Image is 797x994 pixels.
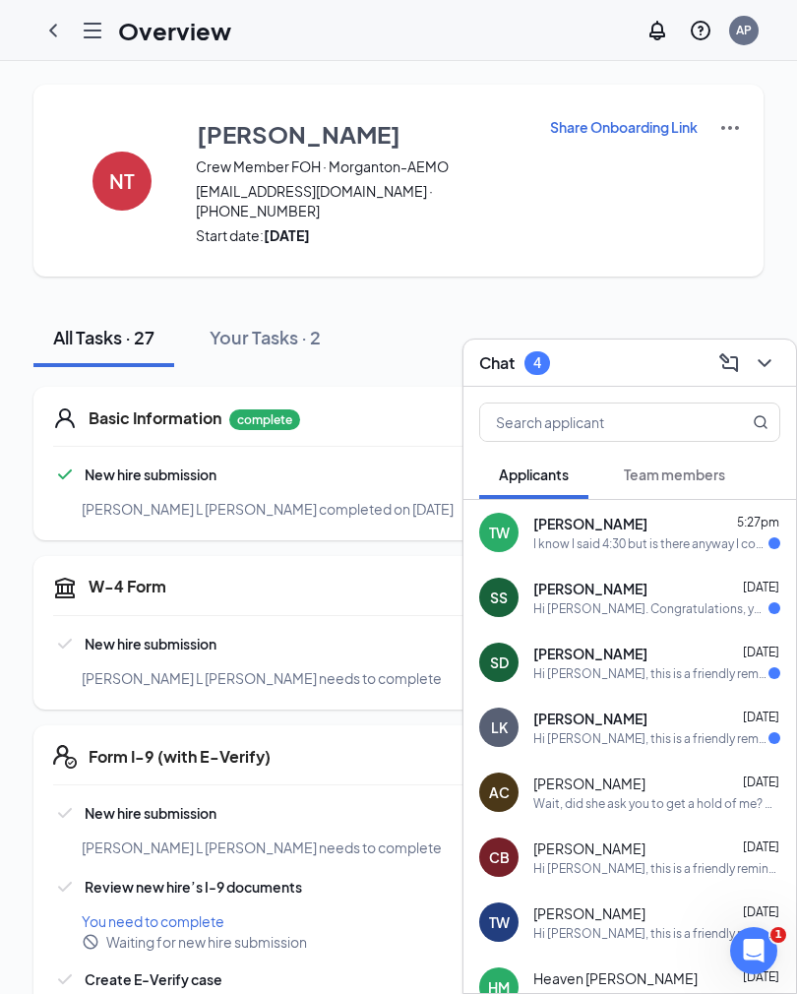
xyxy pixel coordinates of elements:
[533,709,647,728] span: [PERSON_NAME]
[499,466,569,483] span: Applicants
[53,875,77,899] svg: Checkmark
[533,579,647,598] span: [PERSON_NAME]
[53,576,77,599] svg: TaxGovernmentIcon
[737,515,779,529] span: 5:27pm
[85,878,302,896] span: Review new hire’s I-9 documents
[533,535,768,552] div: I know I said 4:30 but is there anyway I could come in at 4:00
[264,226,310,244] strong: [DATE]
[89,407,221,429] h5: Basic Information
[41,19,65,42] svg: ChevronLeft
[89,746,271,768] h5: Form I-9 (with E-Verify)
[533,860,780,877] div: Hi [PERSON_NAME], this is a friendly reminder. Your meeting with [PERSON_NAME] for Crew Member FO...
[82,912,224,930] span: You need to complete
[196,116,524,152] button: [PERSON_NAME]
[743,775,779,789] span: [DATE]
[53,967,77,991] svg: Checkmark
[480,404,713,441] input: Search applicant
[89,576,166,597] h5: W-4 Form
[533,925,780,942] div: Hi [PERSON_NAME], this is a friendly reminder. Your meeting with [PERSON_NAME] for Crew Member FO...
[533,839,645,858] span: [PERSON_NAME]
[743,969,779,984] span: [DATE]
[743,645,779,659] span: [DATE]
[106,932,307,952] span: Waiting for new hire submission
[533,795,780,812] div: Wait, did she ask you to get a hold of me? Why didn't she contact me?
[718,116,742,140] img: More Actions
[533,774,645,793] span: [PERSON_NAME]
[53,325,154,349] div: All Tasks · 27
[229,409,300,430] p: complete
[533,903,645,923] span: [PERSON_NAME]
[81,19,104,42] svg: Hamburger
[85,635,216,652] span: New hire submission
[491,717,508,737] div: LK
[490,652,509,672] div: SD
[479,352,515,374] h3: Chat
[689,19,712,42] svg: QuestionInfo
[743,580,779,594] span: [DATE]
[490,588,508,607] div: SS
[73,116,171,245] button: NT
[730,927,777,974] iframe: Intercom live chat
[489,847,510,867] div: CB
[743,904,779,919] span: [DATE]
[489,782,510,802] div: AC
[533,354,541,371] div: 4
[210,325,321,349] div: Your Tasks · 2
[53,801,77,825] svg: Checkmark
[82,933,99,951] svg: Blocked
[82,669,442,687] span: [PERSON_NAME] L [PERSON_NAME] needs to complete
[82,500,454,518] span: [PERSON_NAME] L [PERSON_NAME] completed on [DATE]
[645,19,669,42] svg: Notifications
[489,912,510,932] div: TW
[533,665,768,682] div: Hi [PERSON_NAME], this is a friendly reminder. Your meeting with [PERSON_NAME] for Crew Member FO...
[53,406,77,430] svg: User
[85,466,216,483] span: New hire submission
[550,117,698,137] p: Share Onboarding Link
[196,156,524,176] span: Crew Member FOH · Morganton-AEMO
[533,514,647,533] span: [PERSON_NAME]
[713,347,745,379] button: ComposeMessage
[753,351,776,375] svg: ChevronDown
[196,181,524,220] span: [EMAIL_ADDRESS][DOMAIN_NAME] · [PHONE_NUMBER]
[53,632,77,655] svg: Checkmark
[549,116,699,138] button: Share Onboarding Link
[196,225,524,245] span: Start date:
[53,463,77,486] svg: Checkmark
[53,745,77,769] svg: FormI9EVerifyIcon
[85,970,222,988] span: Create E-Verify case
[82,839,442,856] span: [PERSON_NAME] L [PERSON_NAME] needs to complete
[736,22,752,38] div: AP
[109,174,135,188] h4: NT
[743,710,779,724] span: [DATE]
[533,600,768,617] div: Hi [PERSON_NAME]. Congratulations, your meeting with [PERSON_NAME] for Crew Member FOH at [GEOGRA...
[197,117,400,151] h3: [PERSON_NAME]
[118,14,231,47] h1: Overview
[533,730,768,747] div: Hi [PERSON_NAME], this is a friendly reminder. Your meeting with [PERSON_NAME] for Crew Member FO...
[489,523,510,542] div: TW
[753,414,768,430] svg: MagnifyingGlass
[624,466,725,483] span: Team members
[85,804,216,822] span: New hire submission
[743,839,779,854] span: [DATE]
[533,968,698,988] span: Heaven [PERSON_NAME]
[717,351,741,375] svg: ComposeMessage
[749,347,780,379] button: ChevronDown
[533,644,647,663] span: [PERSON_NAME]
[770,927,786,943] span: 1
